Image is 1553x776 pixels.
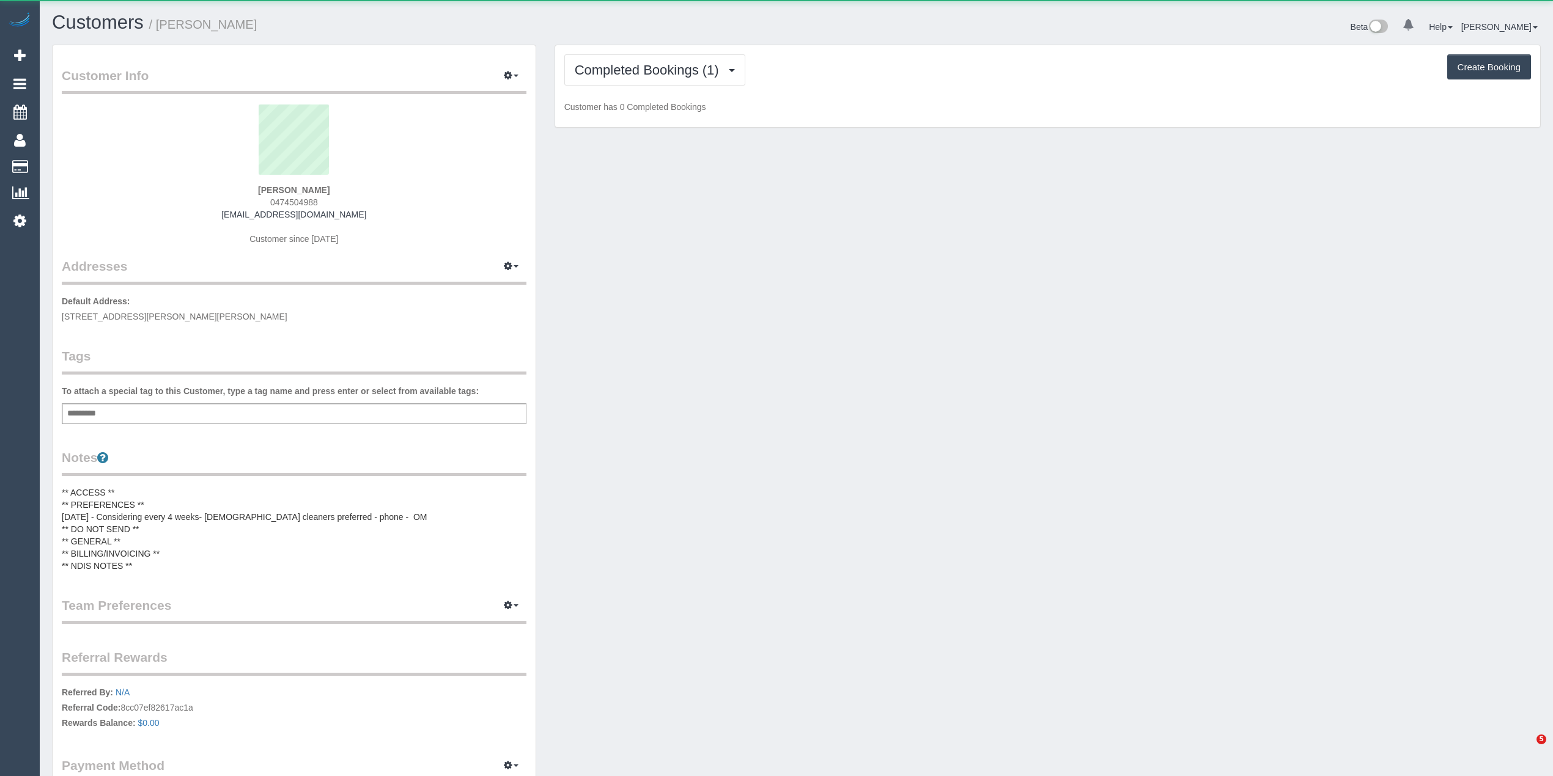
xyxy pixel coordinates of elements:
span: Completed Bookings (1) [575,62,725,78]
legend: Notes [62,448,526,476]
legend: Team Preferences [62,596,526,624]
a: $0.00 [138,718,160,728]
span: [STREET_ADDRESS][PERSON_NAME][PERSON_NAME] [62,312,287,321]
legend: Customer Info [62,67,526,94]
a: Beta [1351,22,1389,32]
legend: Referral Rewards [62,648,526,676]
label: Referred By: [62,686,113,698]
legend: Tags [62,347,526,375]
span: 0474504988 [270,197,318,207]
a: N/A [116,687,130,697]
button: Create Booking [1447,54,1531,80]
label: To attach a special tag to this Customer, type a tag name and press enter or select from availabl... [62,385,479,397]
pre: ** ACCESS ** ** PREFERENCES ** [DATE] - Considering every 4 weeks- [DEMOGRAPHIC_DATA] cleaners pr... [62,486,526,572]
label: Referral Code: [62,701,120,714]
a: [PERSON_NAME] [1461,22,1538,32]
a: [EMAIL_ADDRESS][DOMAIN_NAME] [221,210,366,219]
label: Default Address: [62,295,130,307]
a: Customers [52,12,144,33]
img: Automaid Logo [7,12,32,29]
span: Customer since [DATE] [249,234,338,244]
span: 5 [1536,734,1546,744]
p: Customer has 0 Completed Bookings [564,101,1531,113]
label: Rewards Balance: [62,717,136,729]
small: / [PERSON_NAME] [149,18,257,31]
p: 8cc07ef82617ac1a [62,686,526,732]
strong: [PERSON_NAME] [258,185,330,195]
iframe: Intercom live chat [1511,734,1541,764]
img: New interface [1368,20,1388,35]
button: Completed Bookings (1) [564,54,745,86]
a: Help [1429,22,1453,32]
